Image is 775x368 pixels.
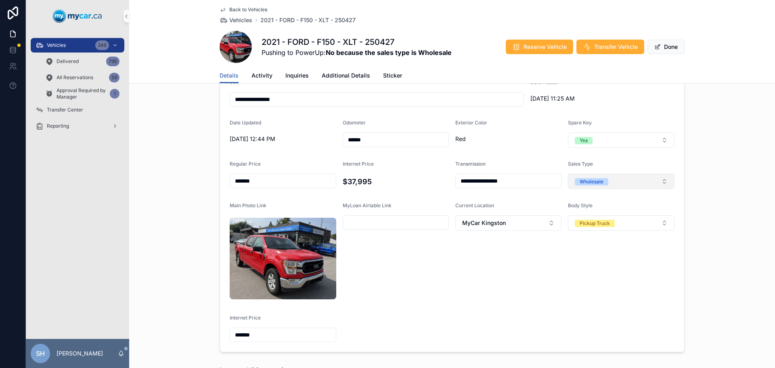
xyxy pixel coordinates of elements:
[109,73,119,82] div: 59
[31,38,124,53] a: Vehicles346
[229,6,267,13] span: Back to Vehicles
[47,123,69,129] span: Reporting
[647,40,685,54] button: Done
[40,54,124,69] a: Delivered796
[455,135,561,143] span: Red
[580,178,603,185] div: Wholesale
[580,137,588,144] div: Yes
[568,174,674,189] button: Select Button
[36,349,45,358] span: SH
[220,68,239,84] a: Details
[31,119,124,133] a: Reporting
[530,95,637,103] span: [DATE] 11:25 AM
[343,202,392,208] span: MyLoan Airtable Link
[40,70,124,85] a: All Reservations59
[220,6,267,13] a: Back to Vehicles
[343,120,366,126] span: Odometer
[251,68,272,84] a: Activity
[343,161,374,167] span: Internet Price
[322,71,370,80] span: Additional Details
[31,103,124,117] a: Transfer Center
[106,57,119,66] div: 796
[343,176,449,187] h4: $37,995
[230,218,336,299] img: uc
[57,74,93,81] span: All Reservations
[568,202,593,208] span: Body Style
[230,120,261,126] span: Date Updated
[230,315,261,321] span: Internet Price
[53,10,102,23] img: App logo
[220,16,252,24] a: Vehicles
[57,58,79,65] span: Delivered
[57,349,103,357] p: [PERSON_NAME]
[110,89,119,99] div: 1
[260,16,356,24] a: 2021 - FORD - F150 - XLT - 250427
[40,86,124,101] a: Approval Required by Manager1
[229,16,252,24] span: Vehicles
[262,36,452,48] h1: 2021 - FORD - F150 - XLT - 250427
[285,71,309,80] span: Inquiries
[47,42,66,48] span: Vehicles
[47,107,83,113] span: Transfer Center
[568,132,674,148] button: Select Button
[580,220,610,227] div: Pickup Truck
[568,215,674,231] button: Select Button
[506,40,573,54] button: Reserve Vehicle
[383,68,402,84] a: Sticker
[576,40,644,54] button: Transfer Vehicle
[230,135,336,143] span: [DATE] 12:44 PM
[594,43,638,51] span: Transfer Vehicle
[455,202,494,208] span: Current Location
[383,71,402,80] span: Sticker
[568,120,592,126] span: Spare Key
[220,71,239,80] span: Details
[262,48,452,57] span: Pushing to PowerUp:
[57,87,107,100] span: Approval Required by Manager
[455,215,561,231] button: Select Button
[285,68,309,84] a: Inquiries
[524,43,567,51] span: Reserve Vehicle
[95,40,109,50] div: 346
[230,202,266,208] span: Main Photo Link
[455,120,487,126] span: Exterior Color
[251,71,272,80] span: Activity
[326,48,452,57] strong: No because the sales type is Wholesale
[455,161,486,167] span: Transmission
[230,161,261,167] span: Regular Price
[462,219,506,227] span: MyCar Kingston
[26,32,129,144] div: scrollable content
[568,161,593,167] span: Sales Type
[322,68,370,84] a: Additional Details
